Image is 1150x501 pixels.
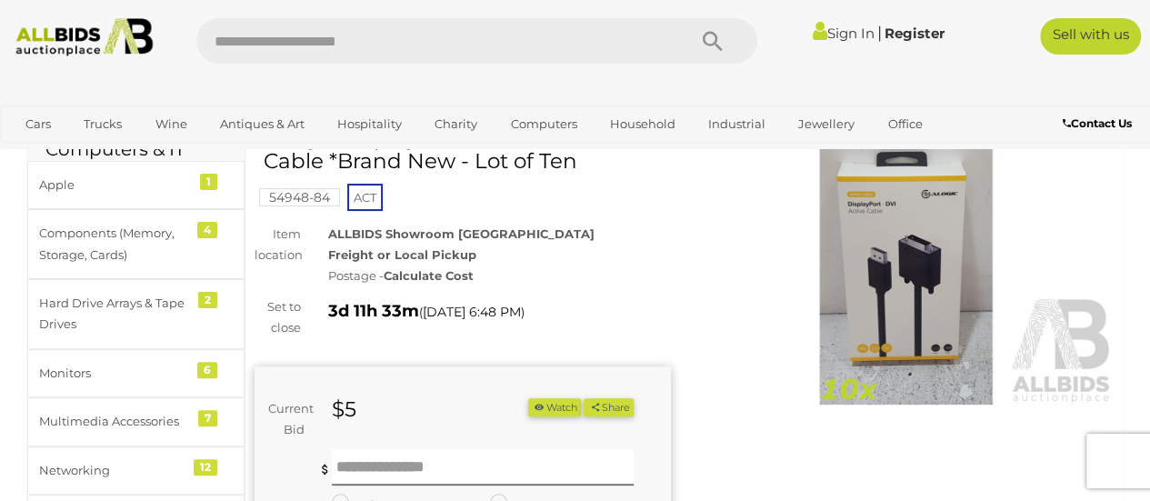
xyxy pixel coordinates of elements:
[14,109,63,139] a: Cars
[27,349,245,397] a: Monitors 6
[197,222,217,238] div: 4
[325,109,414,139] a: Hospitality
[27,209,245,279] a: Components (Memory, Storage, Cards) 4
[259,188,340,206] mark: 54948-84
[666,18,757,64] button: Search
[877,23,882,43] span: |
[8,18,160,56] img: Allbids.com.au
[198,410,217,426] div: 7
[1040,18,1141,55] a: Sell with us
[84,139,236,169] a: [GEOGRAPHIC_DATA]
[255,398,318,441] div: Current Bid
[39,411,189,432] div: Multimedia Accessories
[39,293,189,336] div: Hard Drive Arrays & Tape Drives
[39,363,189,384] div: Monitors
[875,109,934,139] a: Office
[584,398,634,417] button: Share
[39,460,189,481] div: Networking
[528,398,581,417] button: Watch
[423,109,489,139] a: Charity
[347,184,383,211] span: ACT
[198,292,217,308] div: 2
[885,25,945,42] a: Register
[39,175,189,195] div: Apple
[200,174,217,190] div: 1
[72,109,134,139] a: Trucks
[143,109,198,139] a: Wine
[39,223,189,266] div: Components (Memory, Storage, Cards)
[528,398,581,417] li: Watch this item
[696,109,777,139] a: Industrial
[208,109,316,139] a: Antiques & Art
[45,139,226,159] h2: Computers & IT
[786,109,866,139] a: Jewellery
[259,190,340,205] a: 54948-84
[498,109,588,139] a: Computers
[241,224,315,266] div: Item location
[14,139,75,169] a: Sports
[419,305,525,319] span: ( )
[197,362,217,378] div: 6
[27,446,245,495] a: Networking 12
[332,396,356,422] strong: $5
[194,459,217,476] div: 12
[423,304,521,320] span: [DATE] 6:48 PM
[27,397,245,446] a: Multimedia Accessories 7
[27,161,245,209] a: Apple 1
[384,268,474,283] strong: Calculate Cost
[1063,114,1136,134] a: Contact Us
[328,266,670,286] div: Postage -
[328,247,476,262] strong: Freight or Local Pickup
[328,301,419,321] strong: 3d 11h 33m
[1063,116,1132,130] b: Contact Us
[598,109,687,139] a: Household
[328,226,595,241] strong: ALLBIDS Showroom [GEOGRAPHIC_DATA]
[698,136,1115,405] img: ALogic DisplayPort-to-DVI 1m Active Cable *Brand New - Lot of Ten
[241,296,315,339] div: Set to close
[264,127,666,174] h1: ALogic DisplayPort-to-DVI 1m Active Cable *Brand New - Lot of Ten
[813,25,875,42] a: Sign In
[27,279,245,349] a: Hard Drive Arrays & Tape Drives 2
